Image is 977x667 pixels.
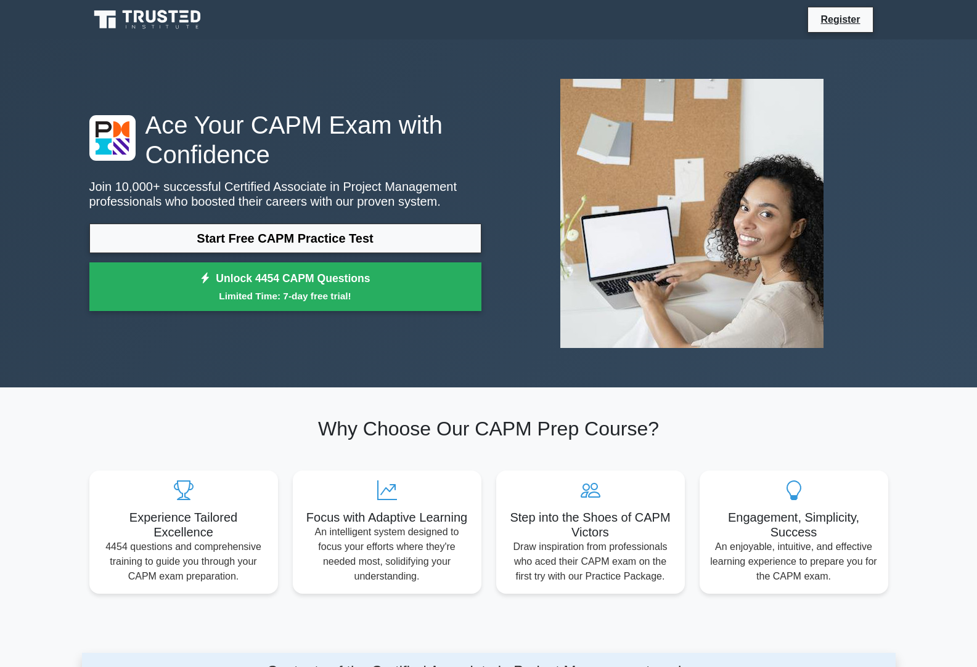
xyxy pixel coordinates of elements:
[89,417,888,440] h2: Why Choose Our CAPM Prep Course?
[813,12,867,27] a: Register
[89,224,481,253] a: Start Free CAPM Practice Test
[89,110,481,169] h1: Ace Your CAPM Exam with Confidence
[89,262,481,312] a: Unlock 4454 CAPM QuestionsLimited Time: 7-day free trial!
[709,540,878,584] p: An enjoyable, intuitive, and effective learning experience to prepare you for the CAPM exam.
[709,510,878,540] h5: Engagement, Simplicity, Success
[105,289,466,303] small: Limited Time: 7-day free trial!
[506,510,675,540] h5: Step into the Shoes of CAPM Victors
[99,510,268,540] h5: Experience Tailored Excellence
[506,540,675,584] p: Draw inspiration from professionals who aced their CAPM exam on the first try with our Practice P...
[303,525,472,584] p: An intelligent system designed to focus your efforts where they're needed most, solidifying your ...
[303,510,472,525] h5: Focus with Adaptive Learning
[89,179,481,209] p: Join 10,000+ successful Certified Associate in Project Management professionals who boosted their...
[99,540,268,584] p: 4454 questions and comprehensive training to guide you through your CAPM exam preparation.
